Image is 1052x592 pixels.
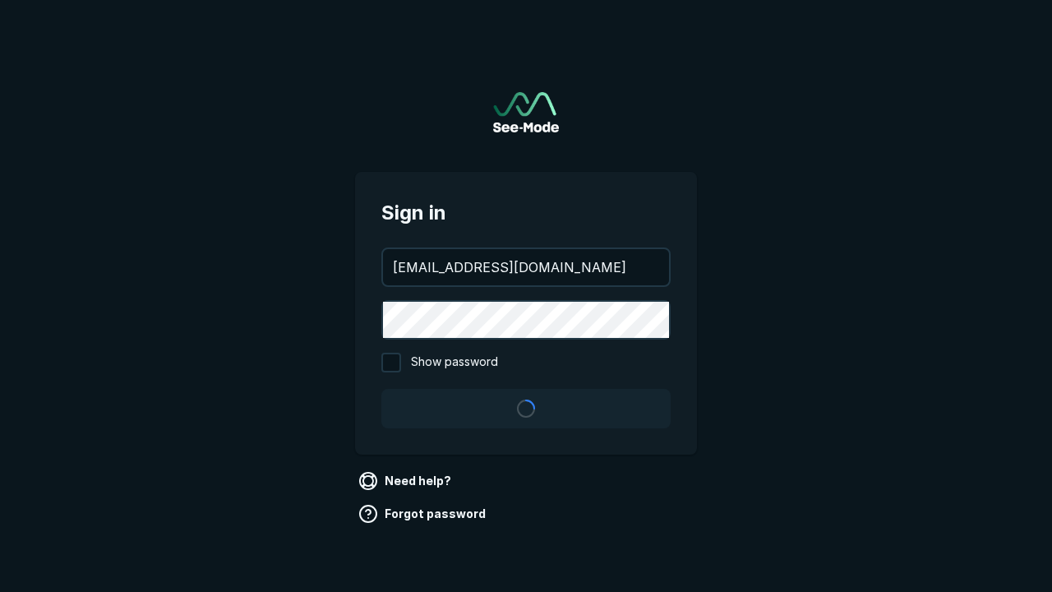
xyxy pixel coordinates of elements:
img: See-Mode Logo [493,92,559,132]
a: Forgot password [355,501,492,527]
input: your@email.com [383,249,669,285]
a: Need help? [355,468,458,494]
a: Go to sign in [493,92,559,132]
span: Show password [411,353,498,372]
span: Sign in [381,198,671,228]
